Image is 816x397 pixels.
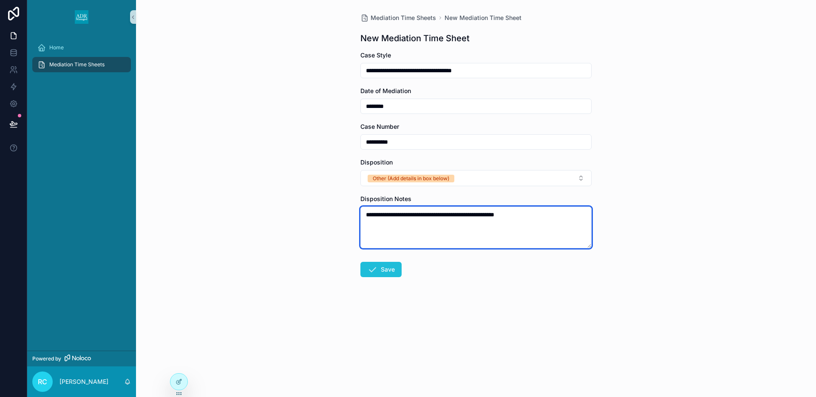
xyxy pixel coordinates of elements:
a: Powered by [27,351,136,366]
p: [PERSON_NAME] [59,377,108,386]
h1: New Mediation Time Sheet [360,32,470,44]
div: scrollable content [27,34,136,83]
span: Disposition [360,159,393,166]
span: Mediation Time Sheets [49,61,105,68]
span: Case Style [360,51,391,59]
button: Save [360,262,402,277]
span: Disposition Notes [360,195,411,202]
a: New Mediation Time Sheet [445,14,521,22]
div: Other (Add details in box below) [373,175,449,182]
button: Select Button [360,170,592,186]
span: Powered by [32,355,61,362]
a: Mediation Time Sheets [360,14,436,22]
a: Mediation Time Sheets [32,57,131,72]
a: Home [32,40,131,55]
span: Mediation Time Sheets [371,14,436,22]
span: Home [49,44,64,51]
img: App logo [75,10,88,24]
span: Case Number [360,123,399,130]
span: Date of Mediation [360,87,411,94]
span: RC [38,377,47,387]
